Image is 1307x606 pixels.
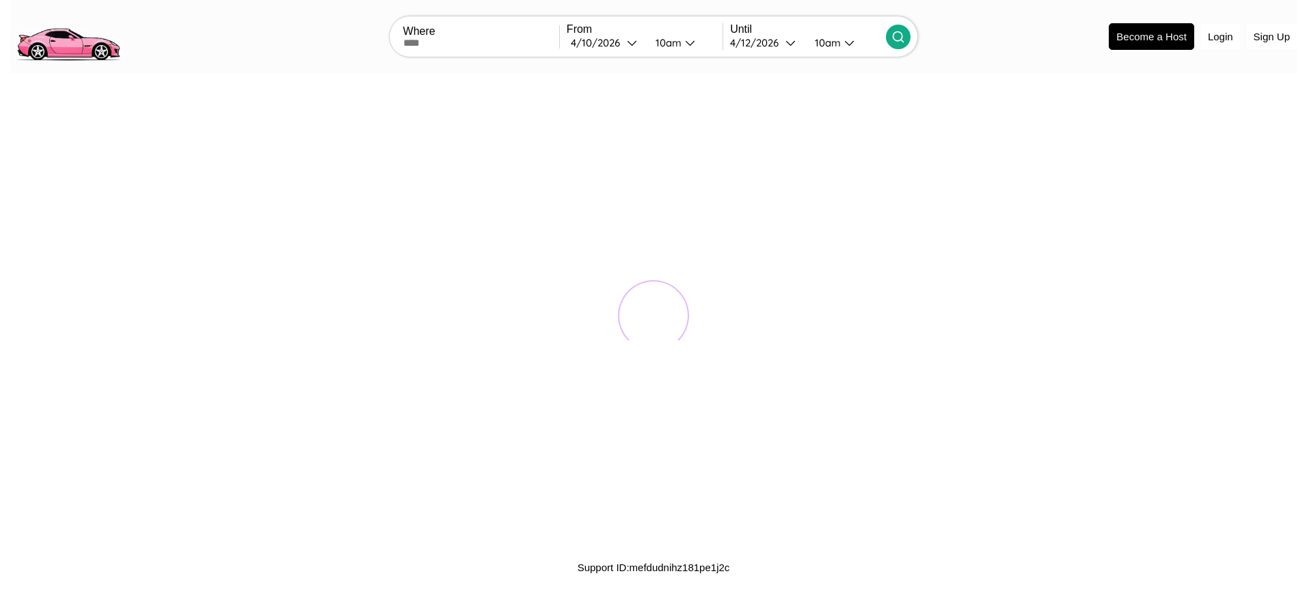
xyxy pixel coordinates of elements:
img: logo [10,7,126,64]
button: Login [1201,24,1240,49]
div: 10am [649,36,685,49]
button: Become a Host [1109,23,1194,50]
button: 4/10/2026 [567,36,645,50]
button: 10am [804,36,886,50]
p: Support ID: mefdudnihz181pe1j2c [578,558,730,577]
label: Where [403,25,559,38]
div: 10am [808,36,844,49]
div: 4 / 12 / 2026 [730,36,785,49]
div: 4 / 10 / 2026 [571,36,627,49]
label: From [567,23,723,36]
button: Sign Up [1247,24,1297,49]
button: 10am [645,36,723,50]
label: Until [730,23,886,36]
